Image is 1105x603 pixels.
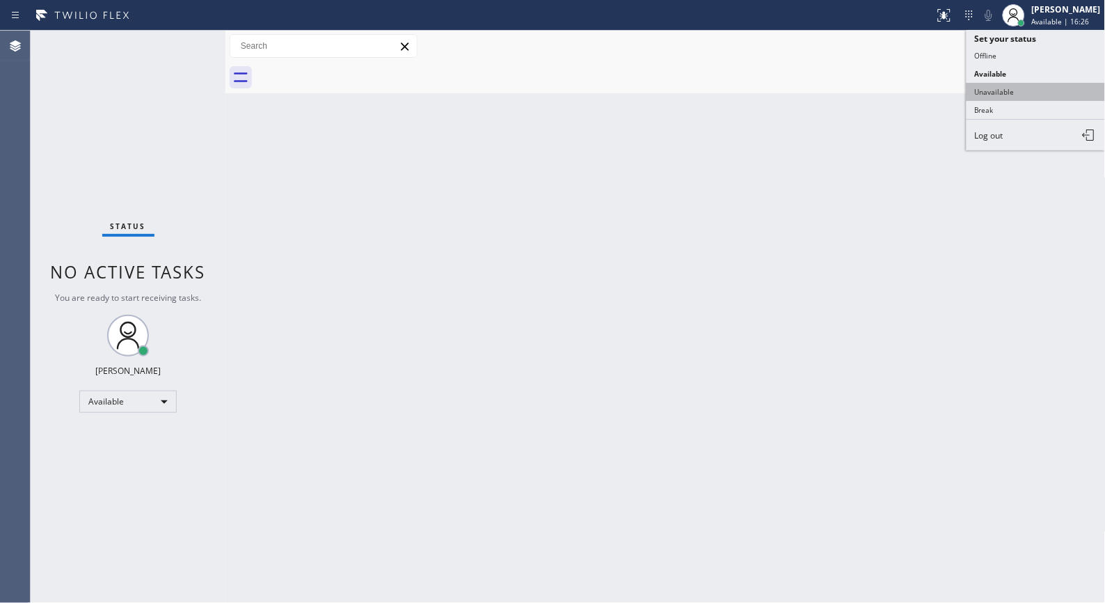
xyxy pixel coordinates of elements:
span: You are ready to start receiving tasks. [55,292,201,304]
div: [PERSON_NAME] [95,365,161,377]
input: Search [230,35,417,57]
span: No active tasks [51,260,206,283]
div: Available [79,391,177,413]
span: Status [111,221,146,231]
div: [PERSON_NAME] [1032,3,1101,15]
button: Mute [979,6,999,25]
span: Available | 16:26 [1032,17,1090,26]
